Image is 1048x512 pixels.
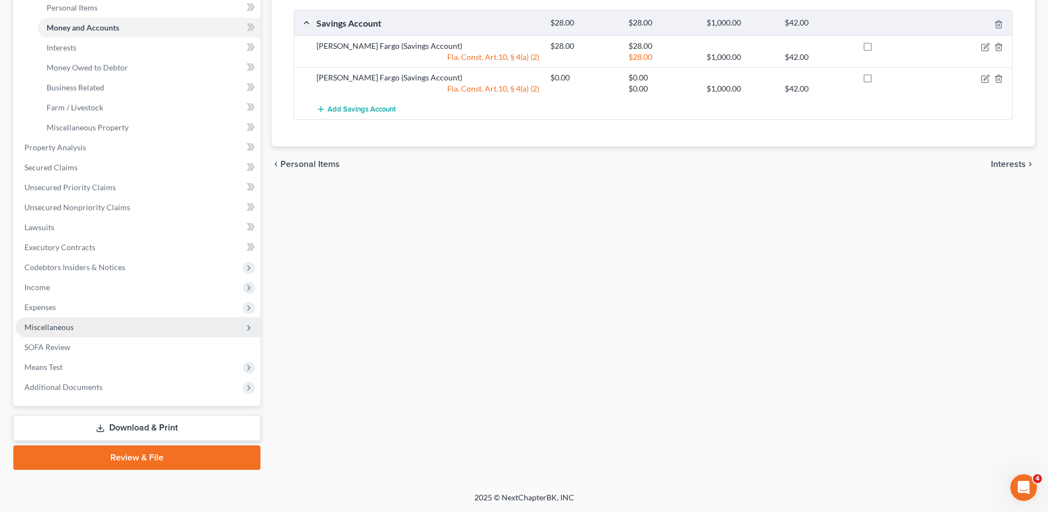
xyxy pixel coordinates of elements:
[311,72,545,83] div: [PERSON_NAME] Fargo (Savings Account)
[24,183,116,192] span: Unsecured Priority Claims
[208,492,840,512] div: 2025 © NextChapterBK, INC
[47,3,98,12] span: Personal Items
[47,123,129,132] span: Miscellaneous Property
[24,163,78,172] span: Secured Claims
[47,43,76,52] span: Interests
[779,52,857,63] div: $42.00
[38,18,260,38] a: Money and Accounts
[16,138,260,158] a: Property Analysis
[779,18,857,28] div: $42.00
[13,415,260,441] a: Download & Print
[623,72,701,83] div: $0.00
[991,160,1035,169] button: Interests chevron_right
[47,63,128,72] span: Money Owed to Debtor
[13,445,260,470] a: Review & File
[16,197,260,217] a: Unsecured Nonpriority Claims
[24,202,130,212] span: Unsecured Nonpriority Claims
[311,17,545,29] div: Savings Account
[701,18,779,28] div: $1,000.00
[38,78,260,98] a: Business Related
[16,158,260,178] a: Secured Claims
[1026,160,1035,169] i: chevron_right
[24,222,54,232] span: Lawsuits
[16,337,260,357] a: SOFA Review
[38,58,260,78] a: Money Owed to Debtor
[311,40,545,52] div: [PERSON_NAME] Fargo (Savings Account)
[16,237,260,257] a: Executory Contracts
[38,98,260,118] a: Farm / Livestock
[545,72,623,83] div: $0.00
[24,362,63,372] span: Means Test
[311,52,545,63] div: Fla. Const. Art.10, § 4(a) (2)
[24,282,50,292] span: Income
[545,18,623,28] div: $28.00
[24,302,56,312] span: Expenses
[47,83,104,92] span: Business Related
[16,178,260,197] a: Unsecured Priority Claims
[47,103,103,112] span: Farm / Livestock
[272,160,280,169] i: chevron_left
[38,38,260,58] a: Interests
[24,382,103,392] span: Additional Documents
[779,83,857,94] div: $42.00
[623,18,701,28] div: $28.00
[991,160,1026,169] span: Interests
[24,262,125,272] span: Codebtors Insiders & Notices
[623,83,701,94] div: $0.00
[701,52,779,63] div: $1,000.00
[24,342,70,352] span: SOFA Review
[311,83,545,94] div: Fla. Const. Art.10, § 4(a) (2)
[47,23,119,32] span: Money and Accounts
[24,143,86,152] span: Property Analysis
[24,242,95,252] span: Executory Contracts
[280,160,340,169] span: Personal Items
[701,83,779,94] div: $1,000.00
[623,52,701,63] div: $28.00
[1033,474,1042,483] span: 4
[16,217,260,237] a: Lawsuits
[545,40,623,52] div: $28.00
[38,118,260,138] a: Miscellaneous Property
[24,322,74,332] span: Miscellaneous
[1010,474,1037,501] iframe: Intercom live chat
[272,160,340,169] button: chevron_left Personal Items
[316,99,396,119] button: Add Savings Account
[328,105,396,114] span: Add Savings Account
[623,40,701,52] div: $28.00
